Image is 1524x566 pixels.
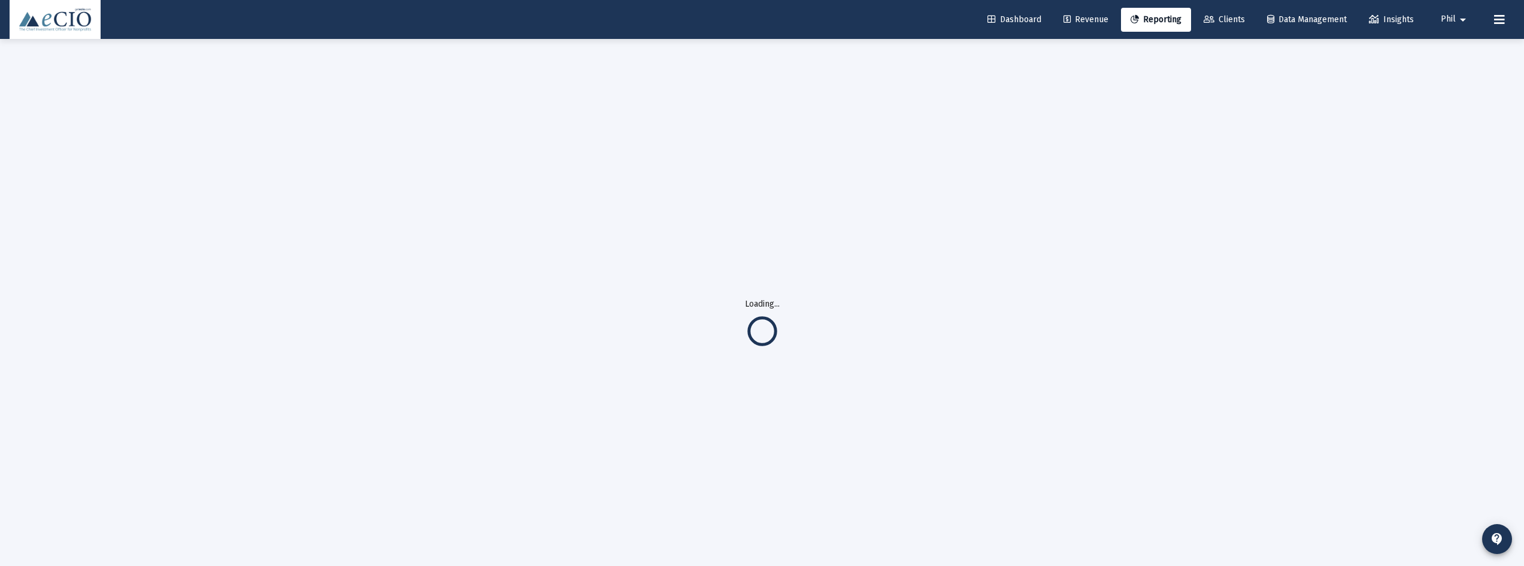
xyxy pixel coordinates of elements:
span: Reporting [1131,14,1181,25]
span: Revenue [1064,14,1108,25]
img: Dashboard [19,8,92,32]
mat-icon: contact_support [1490,532,1504,546]
span: Data Management [1267,14,1347,25]
a: Insights [1359,8,1423,32]
span: Dashboard [987,14,1041,25]
a: Clients [1194,8,1255,32]
a: Reporting [1121,8,1191,32]
span: Phil [1441,14,1456,25]
span: Insights [1369,14,1414,25]
button: Phil [1426,7,1484,31]
span: Clients [1204,14,1245,25]
mat-icon: arrow_drop_down [1456,8,1470,32]
a: Dashboard [978,8,1051,32]
a: Data Management [1258,8,1356,32]
a: Revenue [1054,8,1118,32]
